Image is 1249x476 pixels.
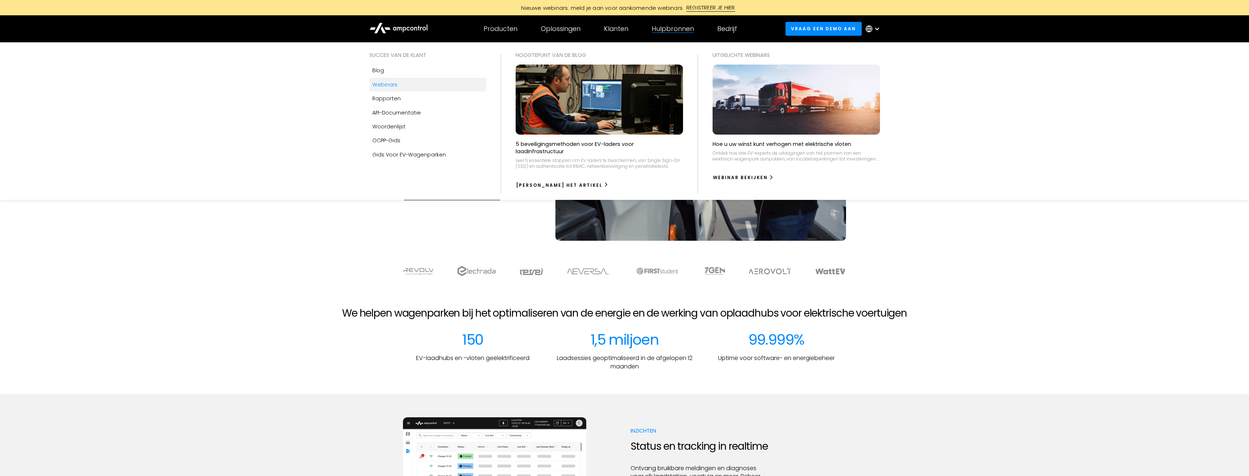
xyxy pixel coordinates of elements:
[369,92,486,105] a: Rapporten
[516,179,609,191] a: [PERSON_NAME] het artikel
[372,66,384,74] div: Blog
[484,25,517,33] div: Producten
[369,51,486,59] div: Succes van de klant
[462,331,483,348] div: 150
[369,106,486,120] a: API-documentatie
[372,151,446,159] div: Gids voor EV-wagenparken
[369,133,486,147] a: OCPP-gids
[541,25,581,33] div: Oplossingen
[461,4,789,12] a: Nieuwe webinars: meld je aan voor aankomende webinarsREGISTREER JE HIER
[713,51,880,59] div: Uitgelichte webinars
[369,78,486,92] a: Webinars
[718,354,835,362] p: Uptime voor software- en energiebeheer
[717,25,737,33] div: Bedrijf
[372,109,421,117] div: API-documentatie
[713,150,880,162] div: Ontdek hoe drie EV-experts de uitdagingen van het plannen van een elektrisch wagenpark aanpakken,...
[457,266,496,276] img: electrada logo
[372,81,397,89] div: Webinars
[713,172,774,183] a: webinar bekijken
[786,22,862,35] a: Vraag een demo aan
[713,140,851,148] p: Hoe u uw winst kunt verhogen met elektrische vloten
[342,307,907,320] h2: We helpen wagenparken bij het optimaliseren van de energie en de werking van oplaadhubs voor elek...
[416,354,530,362] p: EV-laadhubs en -vloten geëlektrificeerd
[686,4,735,12] div: REGISTREER JE HIER
[369,63,486,77] a: Blog
[748,268,792,274] img: Aerovolt Logo
[604,25,628,33] div: Klanten
[652,25,694,33] div: Hulpbronnen
[748,331,804,348] div: 99.999%
[369,148,486,162] a: Gids voor EV-wagenparken
[372,94,401,102] div: Rapporten
[631,440,771,453] h2: Status en tracking in realtime
[815,268,846,274] img: WattEV logo
[516,158,683,169] div: Leer 5 essentiële stappen om EV-laders te beschermen, van Single Sign-On (SSO) en authenticatie t...
[514,4,686,12] div: Nieuwe webinars: meld je aan voor aankomende webinars
[555,354,695,371] p: Laadsessies geoptimaliseerd in de afgelopen 12 maanden
[516,51,683,59] div: Hoogtepunt van de blog
[369,120,486,133] a: Woordenlijst
[590,331,659,348] div: 1,5 miljoen
[713,174,768,181] div: webinar bekijken
[372,136,400,144] div: OCPP-gids
[516,182,602,189] div: [PERSON_NAME] het artikel
[516,140,683,155] p: 5 beveiligingsmethoden voor EV-laders voor laadinfrastructuur
[631,427,771,434] p: Inzichten
[372,123,406,131] div: Woordenlijst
